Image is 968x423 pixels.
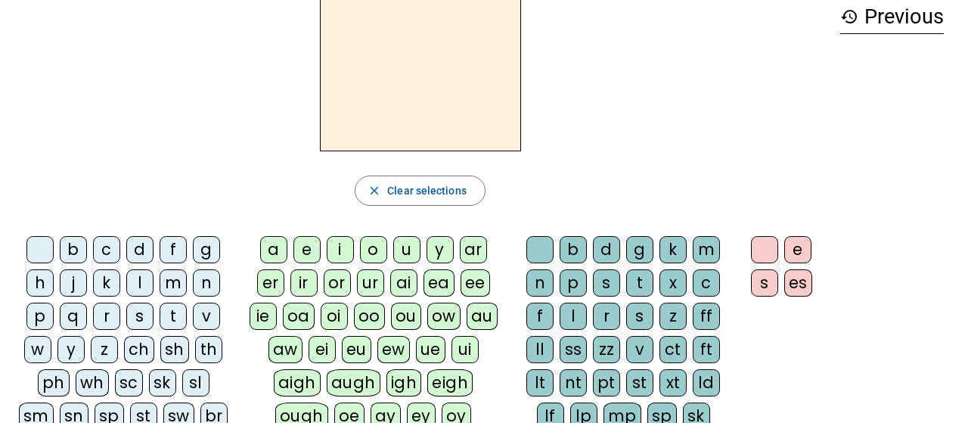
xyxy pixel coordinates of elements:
div: sk [149,369,176,397]
div: y [57,336,85,363]
div: oo [354,303,385,330]
div: c [693,269,720,297]
div: lt [526,369,554,397]
div: p [560,269,587,297]
div: m [693,236,720,263]
div: ar [460,236,487,263]
div: oa [283,303,315,330]
div: ui [451,336,479,363]
div: v [626,336,653,363]
div: ll [526,336,554,363]
div: pt [593,369,620,397]
div: oi [321,303,348,330]
div: f [526,303,554,330]
div: zz [593,336,620,363]
div: ei [309,336,336,363]
div: g [626,236,653,263]
div: z [659,303,687,330]
div: b [560,236,587,263]
div: eu [342,336,371,363]
div: au [467,303,498,330]
div: or [324,269,351,297]
div: y [427,236,454,263]
div: aigh [274,369,321,397]
div: ld [693,369,720,397]
div: f [160,236,187,263]
div: augh [327,369,380,397]
div: wh [76,369,109,397]
div: b [60,236,87,263]
div: ew [377,336,410,363]
div: l [126,269,154,297]
div: ou [391,303,421,330]
div: ai [390,269,417,297]
div: a [260,236,287,263]
div: h [26,269,54,297]
div: u [393,236,420,263]
div: nt [560,369,587,397]
mat-icon: history [840,8,858,26]
div: x [659,269,687,297]
div: ct [659,336,687,363]
div: c [93,236,120,263]
div: ph [38,369,70,397]
div: sl [182,369,209,397]
div: ch [124,336,154,363]
div: g [193,236,220,263]
div: z [91,336,118,363]
div: d [126,236,154,263]
div: w [24,336,51,363]
div: e [784,236,811,263]
div: p [26,303,54,330]
div: sc [115,369,143,397]
span: Clear selections [387,182,467,200]
div: ow [427,303,461,330]
div: s [126,303,154,330]
div: k [659,236,687,263]
div: er [257,269,284,297]
div: ie [250,303,277,330]
div: ue [416,336,445,363]
div: xt [659,369,687,397]
div: st [626,369,653,397]
div: r [593,303,620,330]
button: Clear selections [355,176,486,206]
div: i [327,236,354,263]
div: ff [693,303,720,330]
div: ss [560,336,587,363]
div: igh [386,369,422,397]
div: th [195,336,222,363]
div: s [751,269,778,297]
div: es [784,269,812,297]
div: ft [693,336,720,363]
div: s [626,303,653,330]
div: s [593,269,620,297]
div: t [160,303,187,330]
div: k [93,269,120,297]
div: v [193,303,220,330]
div: n [193,269,220,297]
div: q [60,303,87,330]
div: e [293,236,321,263]
div: o [360,236,387,263]
div: j [60,269,87,297]
div: ee [461,269,490,297]
mat-icon: close [368,184,381,198]
div: ir [290,269,318,297]
div: m [160,269,187,297]
div: l [560,303,587,330]
div: n [526,269,554,297]
div: d [593,236,620,263]
div: ea [423,269,455,297]
div: t [626,269,653,297]
div: sh [160,336,189,363]
div: eigh [427,369,473,397]
div: ur [357,269,384,297]
div: r [93,303,120,330]
div: aw [268,336,302,363]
